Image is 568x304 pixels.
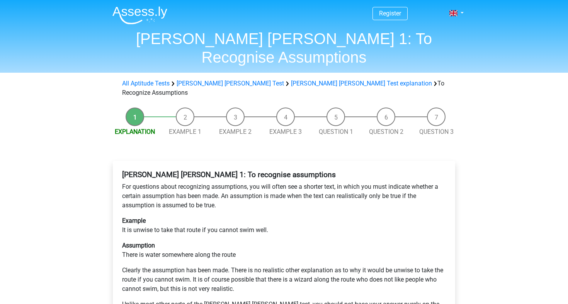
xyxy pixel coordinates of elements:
[122,170,336,179] b: [PERSON_NAME] [PERSON_NAME] 1: To recognise assumptions
[106,29,462,67] h1: [PERSON_NAME] [PERSON_NAME] 1: To Recognise Assumptions
[379,10,401,17] a: Register
[122,242,155,249] b: Assumption
[122,241,446,260] p: There is water somewhere along the route
[112,6,167,24] img: Assessly
[219,128,252,135] a: Example 2
[122,182,446,210] p: For questions about recognizing assumptions, you will often see a shorter text, in which you must...
[177,80,284,87] a: [PERSON_NAME] [PERSON_NAME] Test
[122,80,170,87] a: All Aptitude Tests
[419,128,454,135] a: Question 3
[269,128,302,135] a: Example 3
[115,128,155,135] a: Explanation
[119,79,449,97] div: To Recognize Assumptions
[291,80,432,87] a: [PERSON_NAME] [PERSON_NAME] Test explanation
[122,216,446,235] p: It is unwise to take that route if you cannot swim well.
[169,128,201,135] a: Example 1
[369,128,403,135] a: Question 2
[122,217,146,224] b: Example
[122,266,446,294] p: Clearly the assumption has been made. There is no realistic other explanation as to why it would ...
[319,128,353,135] a: Question 1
